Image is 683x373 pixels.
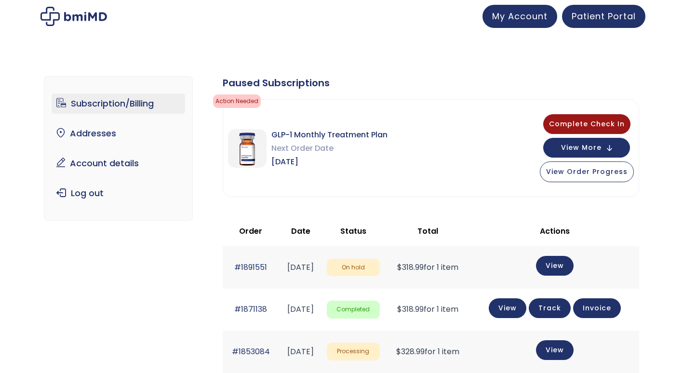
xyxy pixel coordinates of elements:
[234,262,267,273] a: #1891551
[536,256,574,276] a: View
[327,259,379,277] span: On hold
[287,262,314,273] time: [DATE]
[52,153,185,173] a: Account details
[223,76,639,90] div: Paused Subscriptions
[291,226,310,237] span: Date
[271,128,388,142] span: GLP-1 Monthly Treatment Plan
[573,298,621,318] a: Invoice
[327,343,379,360] span: Processing
[385,289,471,331] td: for 1 item
[540,226,570,237] span: Actions
[239,226,262,237] span: Order
[52,183,185,203] a: Log out
[397,262,402,273] span: $
[492,10,548,22] span: My Account
[397,262,424,273] span: 318.99
[536,340,574,360] a: View
[40,7,107,26] img: My account
[385,246,471,288] td: for 1 item
[327,301,379,319] span: Completed
[397,304,424,315] span: 318.99
[52,93,185,114] a: Subscription/Billing
[234,304,267,315] a: #1871138
[232,346,270,357] a: #1853084
[287,346,314,357] time: [DATE]
[52,123,185,144] a: Addresses
[396,346,425,357] span: 328.99
[543,138,630,158] button: View More
[417,226,438,237] span: Total
[397,304,402,315] span: $
[562,5,645,28] a: Patient Portal
[340,226,366,237] span: Status
[44,76,193,221] nav: Account pages
[396,346,401,357] span: $
[561,145,602,151] span: View More
[213,94,261,108] span: Action Needed
[540,161,634,182] button: View Order Progress
[385,331,471,373] td: for 1 item
[489,298,526,318] a: View
[549,119,625,129] span: Complete Check In
[482,5,557,28] a: My Account
[271,155,388,169] span: [DATE]
[543,114,630,134] button: Complete Check In
[271,142,388,155] span: Next Order Date
[529,298,571,318] a: Track
[572,10,636,22] span: Patient Portal
[287,304,314,315] time: [DATE]
[546,167,628,176] span: View Order Progress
